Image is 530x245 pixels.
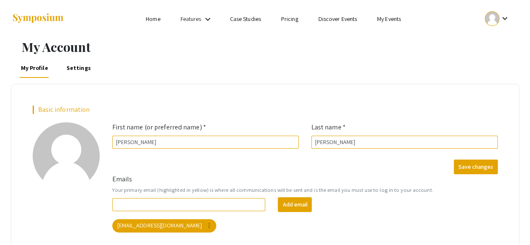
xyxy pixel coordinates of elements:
button: Expand account dropdown [476,9,518,28]
h1: My Account [22,39,519,54]
button: Add email [278,197,312,212]
mat-chip-list: Your emails [112,217,498,234]
label: Emails [112,174,132,184]
a: Case Studies [230,15,261,23]
a: My Events [377,15,401,23]
label: Last name * [311,122,346,132]
mat-icon: Expand Features list [203,14,213,24]
mat-icon: more_vert [205,222,213,230]
label: First name (or preferred name) * [112,122,206,132]
iframe: Chat [6,207,36,239]
a: Home [146,15,160,23]
mat-icon: Expand account dropdown [499,13,509,23]
a: My Profile [19,58,49,78]
h2: Basic information [33,106,498,113]
a: Pricing [281,15,298,23]
a: Features [181,15,202,23]
a: Settings [65,58,92,78]
mat-chip: [EMAIL_ADDRESS][DOMAIN_NAME] [112,219,217,232]
img: Symposium by ForagerOne [12,13,64,24]
a: Discover Events [318,15,357,23]
button: Save changes [454,160,498,174]
small: Your primary email (highlighted in yellow) is where all communications will be sent and is the em... [112,186,498,194]
app-email-chip: Your primary email [111,217,218,234]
